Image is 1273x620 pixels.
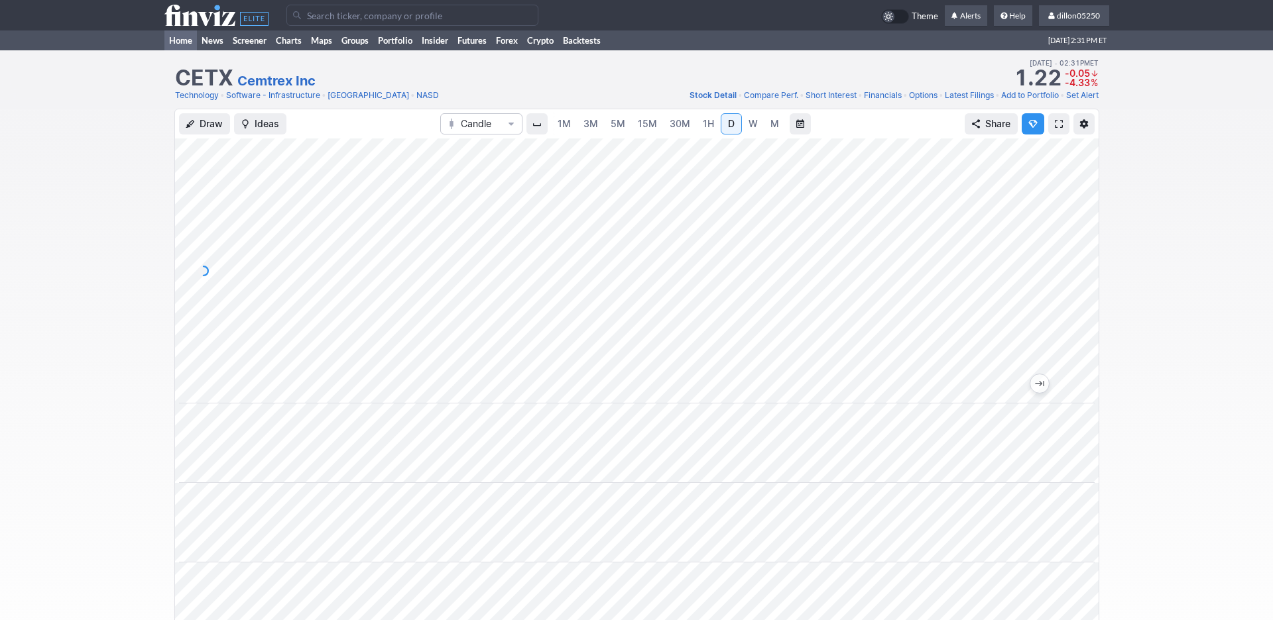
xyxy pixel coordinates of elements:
[994,5,1032,26] a: Help
[226,89,320,102] a: Software - Infrastructure
[909,89,938,102] a: Options
[703,118,714,129] span: 1H
[912,9,938,24] span: Theme
[228,30,271,50] a: Screener
[552,113,577,134] a: 1M
[605,113,631,134] a: 5M
[1030,57,1099,69] span: [DATE] 02:31PM ET
[234,113,286,134] button: Ideas
[255,117,279,130] span: Ideas
[322,89,326,102] span: •
[1048,113,1069,134] a: Fullscreen
[664,113,696,134] a: 30M
[690,90,737,100] span: Stock Detail
[583,118,598,129] span: 3M
[526,113,548,134] button: Interval
[200,117,223,130] span: Draw
[939,89,943,102] span: •
[721,113,742,134] a: D
[286,5,538,26] input: Search
[491,30,522,50] a: Forex
[1014,68,1061,89] strong: 1.22
[1066,89,1099,102] a: Set Alert
[337,30,373,50] a: Groups
[738,89,743,102] span: •
[945,90,994,100] span: Latest Filings
[373,30,417,50] a: Portfolio
[1091,77,1098,88] span: %
[800,89,804,102] span: •
[1039,5,1109,26] a: dillon05250
[197,30,228,50] a: News
[175,68,233,89] h1: CETX
[749,118,758,129] span: W
[220,89,225,102] span: •
[1065,77,1090,88] span: -4.33
[271,30,306,50] a: Charts
[461,117,502,130] span: Candle
[881,9,938,24] a: Theme
[237,72,316,90] a: Cemtrex Inc
[697,113,720,134] a: 1H
[306,30,337,50] a: Maps
[1060,89,1065,102] span: •
[175,89,219,102] a: Technology
[440,113,522,134] button: Chart Type
[728,118,735,129] span: D
[744,90,798,100] span: Compare Perf.
[164,30,197,50] a: Home
[1073,113,1095,134] button: Chart Settings
[764,113,786,134] a: M
[858,89,863,102] span: •
[416,89,439,102] a: NASD
[743,113,764,134] a: W
[417,30,453,50] a: Insider
[522,30,558,50] a: Crypto
[179,113,230,134] button: Draw
[1001,89,1059,102] a: Add to Portfolio
[1048,30,1107,50] span: [DATE] 2:31 PM ET
[806,89,857,102] a: Short Interest
[1065,68,1090,79] span: -0.05
[744,89,798,102] a: Compare Perf.
[965,113,1018,134] button: Share
[995,89,1000,102] span: •
[453,30,491,50] a: Futures
[328,89,409,102] a: [GEOGRAPHIC_DATA]
[1030,374,1049,393] button: Jump to the most recent bar
[1022,113,1044,134] button: Explore new features
[577,113,604,134] a: 3M
[1054,59,1058,67] span: •
[611,118,625,129] span: 5M
[558,30,605,50] a: Backtests
[410,89,415,102] span: •
[558,118,571,129] span: 1M
[770,118,779,129] span: M
[790,113,811,134] button: Range
[985,117,1010,130] span: Share
[864,89,902,102] a: Financials
[903,89,908,102] span: •
[1057,11,1100,21] span: dillon05250
[945,5,987,26] a: Alerts
[670,118,690,129] span: 30M
[632,113,663,134] a: 15M
[690,89,737,102] a: Stock Detail
[945,89,994,102] a: Latest Filings
[638,118,657,129] span: 15M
